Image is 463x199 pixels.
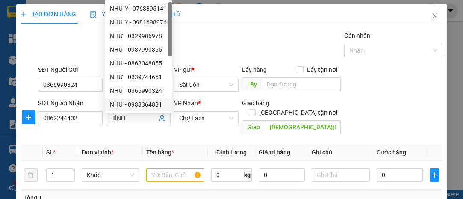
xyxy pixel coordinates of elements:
[82,40,149,70] span: CẦU ÔNG CHÓI
[21,11,76,18] span: TẠO ĐƠN HÀNG
[259,149,290,156] span: Giá trị hàng
[7,18,76,28] div: DUNG
[259,168,305,182] input: 0
[38,98,103,108] div: SĐT Người Nhận
[82,28,155,40] div: 0398284496
[90,11,97,18] img: icon
[256,108,341,117] span: [GEOGRAPHIC_DATA] tận nơi
[312,168,370,182] input: Ghi Chú
[82,8,102,17] span: Nhận:
[308,144,373,161] th: Ghi chú
[22,110,35,124] button: plus
[216,149,247,156] span: Định lượng
[377,149,406,156] span: Cước hàng
[105,15,172,29] div: NHƯ Ý - 0981698976
[82,18,155,28] div: NGON
[110,86,167,95] div: NHƯ - 0366990324
[38,65,103,74] div: SĐT Người Gửi
[82,7,155,18] div: Chợ Lách
[24,168,38,182] button: delete
[110,4,167,13] div: NHƯ Ý - 0768895141
[110,18,167,27] div: NHƯ Ý - 0981698976
[105,29,172,43] div: NHƯ - 0329986978
[105,98,172,111] div: NHƯ - 0933364881
[431,12,438,19] span: close
[146,149,174,156] span: Tên hàng
[110,31,167,41] div: NHƯ - 0329986978
[110,45,167,54] div: NHƯ - 0937990355
[179,112,233,125] span: Chợ Lách
[7,7,76,18] div: Sài Gòn
[105,2,172,15] div: NHƯ Ý - 0768895141
[90,11,180,18] span: Yêu cầu xuất hóa đơn điện tử
[22,114,35,121] span: plus
[82,149,114,156] span: Đơn vị tính
[7,8,21,17] span: Gửi:
[174,100,198,107] span: VP Nhận
[105,84,172,98] div: NHƯ - 0366990324
[179,78,233,91] span: Sài Gòn
[159,115,165,122] span: user-add
[242,77,262,91] span: Lấy
[243,168,252,182] span: kg
[7,28,76,40] div: 0364477476
[242,100,269,107] span: Giao hàng
[262,77,340,91] input: Dọc đường
[430,168,439,182] button: plus
[21,11,27,17] span: plus
[87,169,135,181] span: Khác
[265,120,340,134] input: Dọc đường
[344,32,370,39] label: Gán nhãn
[146,168,204,182] input: VD: Bàn, Ghế
[430,172,439,178] span: plus
[242,120,265,134] span: Giao
[105,56,172,70] div: NHƯ - 0868048055
[423,4,447,28] button: Close
[110,72,167,82] div: NHƯ - 0339744651
[304,65,341,74] span: Lấy tận nơi
[82,45,94,53] span: DĐ:
[105,70,172,84] div: NHƯ - 0339744651
[110,59,167,68] div: NHƯ - 0868048055
[46,149,53,156] span: SL
[174,65,239,74] div: VP gửi
[105,43,172,56] div: NHƯ - 0937990355
[110,100,167,109] div: NHƯ - 0933364881
[242,66,267,73] span: Lấy hàng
